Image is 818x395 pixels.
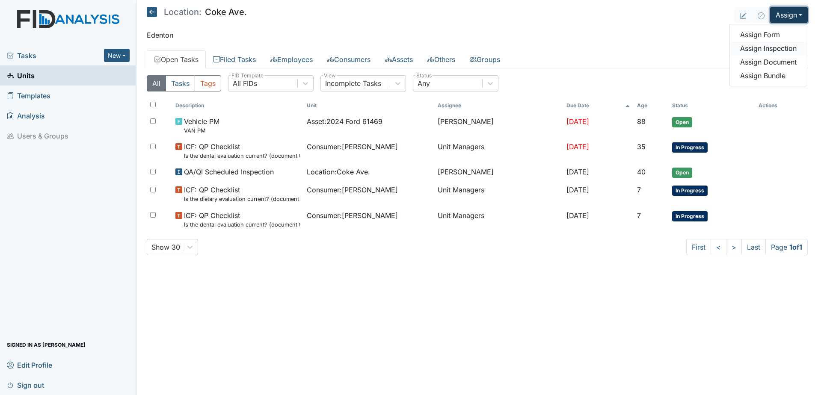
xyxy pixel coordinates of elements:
span: 35 [637,142,646,151]
span: In Progress [672,142,708,153]
h5: Coke Ave. [147,7,247,17]
th: Toggle SortBy [634,98,669,113]
span: ICF: QP Checklist Is the dietary evaluation current? (document the date in the comment section) [184,185,300,203]
strong: 1 of 1 [789,243,802,251]
div: All FIDs [233,78,257,88]
span: Location: [164,8,202,16]
th: Assignee [434,98,563,113]
span: Open [672,168,692,178]
th: Toggle SortBy [669,98,755,113]
div: Show 30 [151,242,180,252]
td: Unit Managers [434,207,563,232]
a: Last [741,239,766,255]
span: [DATE] [566,168,589,176]
a: > [726,239,742,255]
span: 88 [637,117,646,126]
span: Edit Profile [7,358,52,371]
span: Units [7,69,35,82]
span: Vehicle PM VAN PM [184,116,219,135]
span: Consumer : [PERSON_NAME] [307,141,398,152]
span: Analysis [7,109,45,122]
a: Filed Tasks [206,50,263,68]
a: Consumers [320,50,378,68]
span: Consumer : [PERSON_NAME] [307,185,398,195]
p: Edenton [147,30,808,40]
small: VAN PM [184,127,219,135]
a: Open Tasks [147,50,206,68]
small: Is the dietary evaluation current? (document the date in the comment section) [184,195,300,203]
a: Employees [263,50,320,68]
span: Sign out [7,378,44,392]
span: In Progress [672,211,708,221]
a: Assign Inspection [730,41,807,55]
td: [PERSON_NAME] [434,113,563,138]
button: All [147,75,166,91]
span: ICF: QP Checklist Is the dental evaluation current? (document the date, oral rating, and goal # i... [184,141,300,160]
a: Tasks [7,50,104,61]
span: Asset : 2024 Ford 61469 [307,116,382,127]
a: Assets [378,50,420,68]
a: Assign Bundle [730,69,807,83]
span: 7 [637,186,641,194]
div: Type filter [147,75,221,91]
span: Signed in as [PERSON_NAME] [7,338,86,351]
nav: task-pagination [686,239,808,255]
span: Open [672,117,692,127]
span: [DATE] [566,142,589,151]
a: First [686,239,711,255]
a: < [711,239,726,255]
span: QA/QI Scheduled Inspection [184,167,274,177]
span: Page [765,239,808,255]
button: Assign [770,7,808,23]
span: ICF: QP Checklist Is the dental evaluation current? (document the date, oral rating, and goal # i... [184,210,300,229]
th: Toggle SortBy [303,98,435,113]
div: Incomplete Tasks [325,78,381,88]
span: [DATE] [566,117,589,126]
td: Unit Managers [434,138,563,163]
div: Any [418,78,430,88]
span: 7 [637,211,641,220]
button: Tasks [166,75,195,91]
a: Assign Form [730,28,807,41]
a: Others [420,50,462,68]
th: Toggle SortBy [563,98,634,113]
th: Actions [755,98,798,113]
td: [PERSON_NAME] [434,163,563,181]
small: Is the dental evaluation current? (document the date, oral rating, and goal # if needed in the co... [184,152,300,160]
td: Unit Managers [434,181,563,206]
span: [DATE] [566,186,589,194]
span: Consumer : [PERSON_NAME] [307,210,398,221]
span: In Progress [672,186,708,196]
div: Open Tasks [147,75,808,255]
span: Templates [7,89,50,102]
a: Groups [462,50,507,68]
small: Is the dental evaluation current? (document the date, oral rating, and goal # if needed in the co... [184,221,300,229]
span: [DATE] [566,211,589,220]
span: Location : Coke Ave. [307,167,370,177]
span: 40 [637,168,646,176]
input: Toggle All Rows Selected [150,102,156,107]
th: Toggle SortBy [172,98,303,113]
button: New [104,49,130,62]
a: Assign Document [730,55,807,69]
button: Tags [195,75,221,91]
